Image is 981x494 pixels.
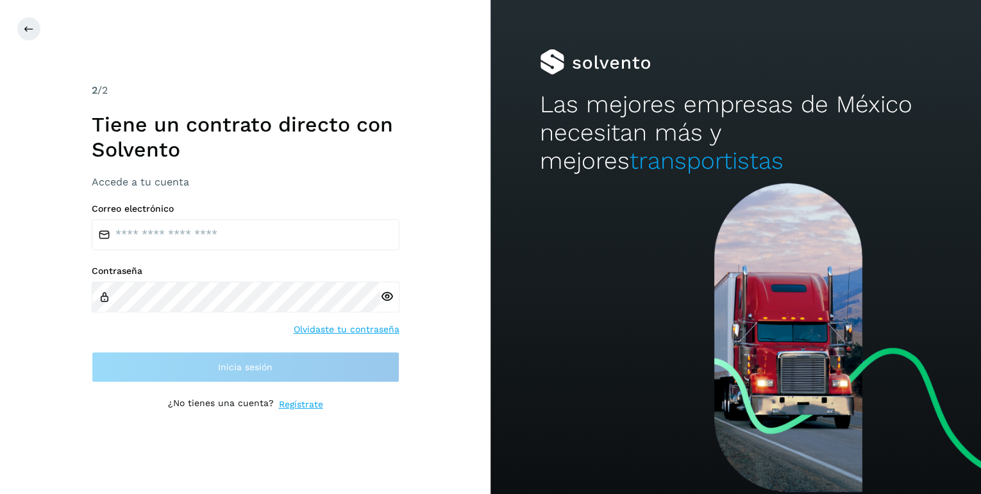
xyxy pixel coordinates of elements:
label: Contraseña [92,266,399,277]
label: Correo electrónico [92,203,399,214]
button: Inicia sesión [92,352,399,382]
span: 2 [92,84,97,96]
div: /2 [92,83,399,98]
h3: Accede a tu cuenta [92,176,399,188]
h1: Tiene un contrato directo con Solvento [92,112,399,162]
a: Regístrate [279,398,323,411]
p: ¿No tienes una cuenta? [168,398,274,411]
a: Olvidaste tu contraseña [294,323,399,336]
span: Inicia sesión [218,362,272,371]
span: transportistas [630,147,784,175]
h2: Las mejores empresas de México necesitan más y mejores [540,90,932,176]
